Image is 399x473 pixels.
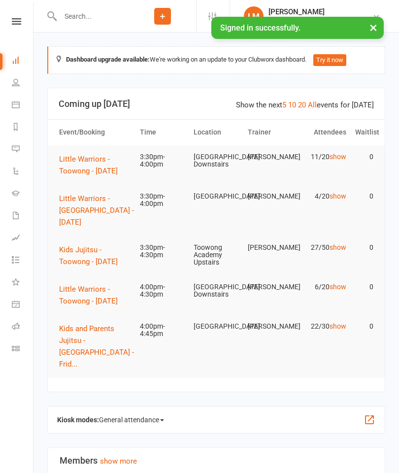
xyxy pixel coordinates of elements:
[297,185,351,208] td: 4/20
[12,117,34,139] a: Reports
[12,95,34,117] a: Calendar
[220,23,300,33] span: Signed in successfully.
[330,322,346,330] a: show
[12,316,34,338] a: Roll call kiosk mode
[59,324,134,369] span: Kids and Parents Jujitsu - [GEOGRAPHIC_DATA] - Frid...
[351,236,378,259] td: 0
[59,155,118,175] span: Little Warriors - Toowong - [DATE]
[57,416,99,424] strong: Kiosk modes:
[351,275,378,299] td: 0
[351,185,378,208] td: 0
[12,228,34,250] a: Assessments
[60,456,373,466] h3: Members
[59,323,137,370] button: Kids and Parents Jujitsu - [GEOGRAPHIC_DATA] - Frid...
[59,194,134,227] span: Little Warriors - [GEOGRAPHIC_DATA] - [DATE]
[135,120,189,145] th: Time
[135,236,189,267] td: 3:30pm-4:30pm
[47,46,385,74] div: We're working on an update to your Clubworx dashboard.
[12,294,34,316] a: General attendance kiosk mode
[351,120,378,145] th: Waitlist
[189,275,243,306] td: [GEOGRAPHIC_DATA] Downstairs
[12,338,34,361] a: Class kiosk mode
[59,245,118,266] span: Kids Jujitsu - Toowong - [DATE]
[298,101,306,109] a: 20
[189,315,243,338] td: [GEOGRAPHIC_DATA]
[244,6,264,26] div: LM
[330,243,346,251] a: show
[135,315,189,346] td: 4:00pm-4:45pm
[351,145,378,169] td: 0
[282,101,286,109] a: 5
[135,275,189,306] td: 4:00pm-4:30pm
[57,9,129,23] input: Search...
[313,54,346,66] button: Try it now
[288,101,296,109] a: 10
[330,153,346,161] a: show
[243,236,297,259] td: [PERSON_NAME]
[59,99,374,109] h3: Coming up [DATE]
[59,244,131,268] button: Kids Jujitsu - Toowong - [DATE]
[297,236,351,259] td: 27/50
[243,120,297,145] th: Trainer
[100,457,137,466] a: show more
[12,72,34,95] a: People
[243,275,297,299] td: [PERSON_NAME]
[297,315,351,338] td: 22/30
[330,283,346,291] a: show
[297,275,351,299] td: 6/20
[243,185,297,208] td: [PERSON_NAME]
[308,101,317,109] a: All
[236,99,374,111] div: Show the next events for [DATE]
[268,16,372,25] div: Martial Arts [GEOGRAPHIC_DATA]
[59,193,137,228] button: Little Warriors - [GEOGRAPHIC_DATA] - [DATE]
[189,185,243,208] td: [GEOGRAPHIC_DATA]
[297,145,351,169] td: 11/20
[12,272,34,294] a: What's New
[243,315,297,338] td: [PERSON_NAME]
[189,120,243,145] th: Location
[189,236,243,274] td: Toowong Academy Upstairs
[55,120,135,145] th: Event/Booking
[99,412,164,428] span: General attendance
[12,50,34,72] a: Dashboard
[351,315,378,338] td: 0
[330,192,346,200] a: show
[189,145,243,176] td: [GEOGRAPHIC_DATA] Downstairs
[297,120,351,145] th: Attendees
[135,145,189,176] td: 3:30pm-4:00pm
[66,56,150,63] strong: Dashboard upgrade available:
[365,17,382,38] button: ×
[59,153,131,177] button: Little Warriors - Toowong - [DATE]
[268,7,372,16] div: [PERSON_NAME]
[59,285,118,305] span: Little Warriors - Toowong - [DATE]
[59,283,131,307] button: Little Warriors - Toowong - [DATE]
[135,185,189,216] td: 3:30pm-4:00pm
[243,145,297,169] td: [PERSON_NAME]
